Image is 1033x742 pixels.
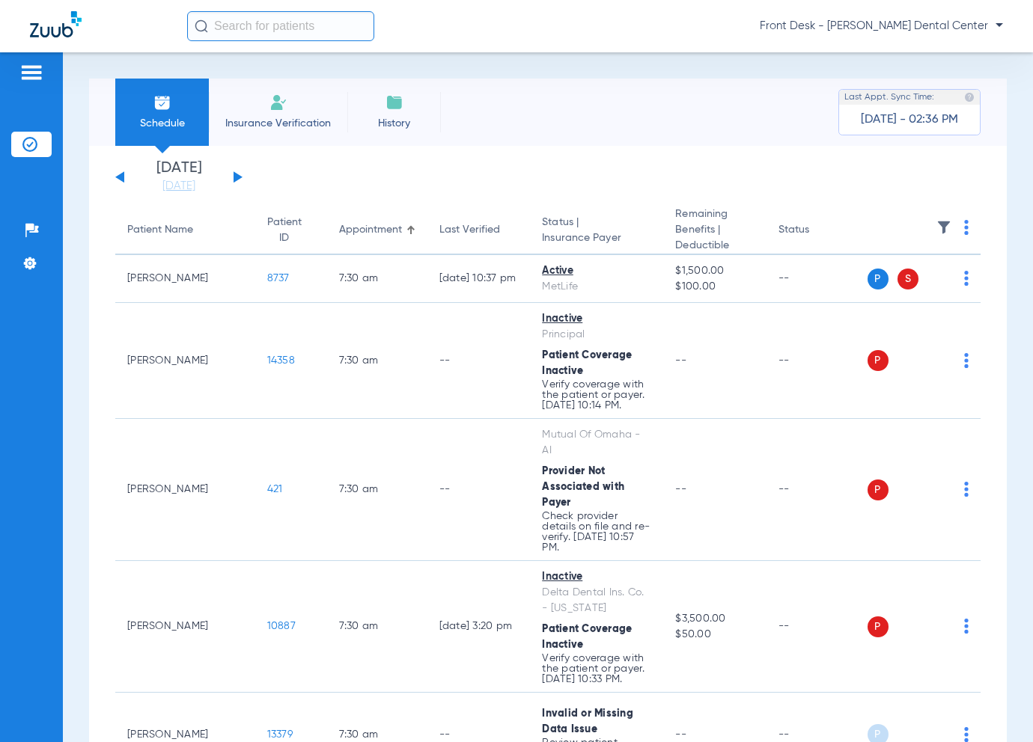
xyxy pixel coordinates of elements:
p: Verify coverage with the patient or payer. [DATE] 10:33 PM. [542,653,651,684]
span: Patient Coverage Inactive [542,350,632,376]
span: Provider Not Associated with Payer [542,466,624,508]
span: 421 [267,484,283,494]
img: group-dot-blue.svg [964,271,969,286]
td: -- [427,419,531,561]
div: Last Verified [439,222,500,238]
div: Patient Name [127,222,243,238]
span: P [868,616,889,637]
span: $50.00 [675,627,754,643]
div: Delta Dental Ins. Co. - [US_STATE] [542,585,651,616]
span: S [898,269,918,289]
img: last sync help info [964,92,975,102]
span: P [868,350,889,371]
p: Check provider details on file and re-verify. [DATE] 10:57 PM. [542,511,651,553]
img: Zuub Logo [30,11,82,37]
img: hamburger-icon [19,64,43,82]
div: MetLife [542,279,651,295]
td: [PERSON_NAME] [115,255,255,303]
td: 7:30 AM [327,255,427,303]
span: P [868,269,889,289]
img: Search Icon [195,19,208,33]
td: -- [427,303,531,419]
td: -- [767,255,868,303]
td: 7:30 AM [327,561,427,693]
td: -- [767,303,868,419]
p: Verify coverage with the patient or payer. [DATE] 10:14 PM. [542,379,651,411]
td: [PERSON_NAME] [115,303,255,419]
span: Last Appt. Sync Time: [844,90,934,105]
span: 13379 [267,729,293,740]
span: Insurance Verification [220,116,336,131]
div: Principal [542,327,651,343]
span: [DATE] - 02:36 PM [861,112,958,127]
a: [DATE] [134,179,224,194]
span: Patient Coverage Inactive [542,624,632,650]
td: [PERSON_NAME] [115,419,255,561]
div: Mutual Of Omaha - AI [542,427,651,459]
td: [PERSON_NAME] [115,561,255,693]
div: Patient Name [127,222,193,238]
th: Remaining Benefits | [663,206,766,255]
span: P [868,479,889,500]
td: [DATE] 10:37 PM [427,255,531,303]
img: group-dot-blue.svg [964,619,969,634]
span: Insurance Payer [542,230,651,246]
img: History [386,93,403,111]
span: 10887 [267,621,296,631]
input: Search for patients [187,11,374,41]
div: Patient ID [267,215,315,246]
span: $1,500.00 [675,263,754,279]
div: Appointment [339,222,415,238]
div: Inactive [542,569,651,585]
div: Appointment [339,222,402,238]
span: -- [675,729,686,740]
td: [DATE] 3:20 PM [427,561,531,693]
span: $3,500.00 [675,611,754,627]
td: 7:30 AM [327,303,427,419]
th: Status [767,206,868,255]
td: 7:30 AM [327,419,427,561]
img: Manual Insurance Verification [269,93,287,111]
iframe: Chat Widget [958,670,1033,742]
span: Schedule [127,116,198,131]
td: -- [767,419,868,561]
img: group-dot-blue.svg [964,220,969,235]
th: Status | [530,206,663,255]
img: filter.svg [936,220,951,235]
div: Inactive [542,311,651,327]
span: 14358 [267,355,295,366]
img: group-dot-blue.svg [964,353,969,368]
span: Invalid or Missing Data Issue [542,708,633,735]
div: Active [542,263,651,279]
div: Patient ID [267,215,302,246]
span: -- [675,355,686,366]
img: Schedule [153,93,171,111]
td: -- [767,561,868,693]
img: group-dot-blue.svg [964,482,969,497]
span: -- [675,484,686,494]
span: Front Desk - [PERSON_NAME] Dental Center [760,19,1003,34]
span: Deductible [675,238,754,254]
span: 8737 [267,273,290,283]
span: History [359,116,430,131]
span: $100.00 [675,279,754,295]
li: [DATE] [134,161,224,194]
div: Last Verified [439,222,519,238]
